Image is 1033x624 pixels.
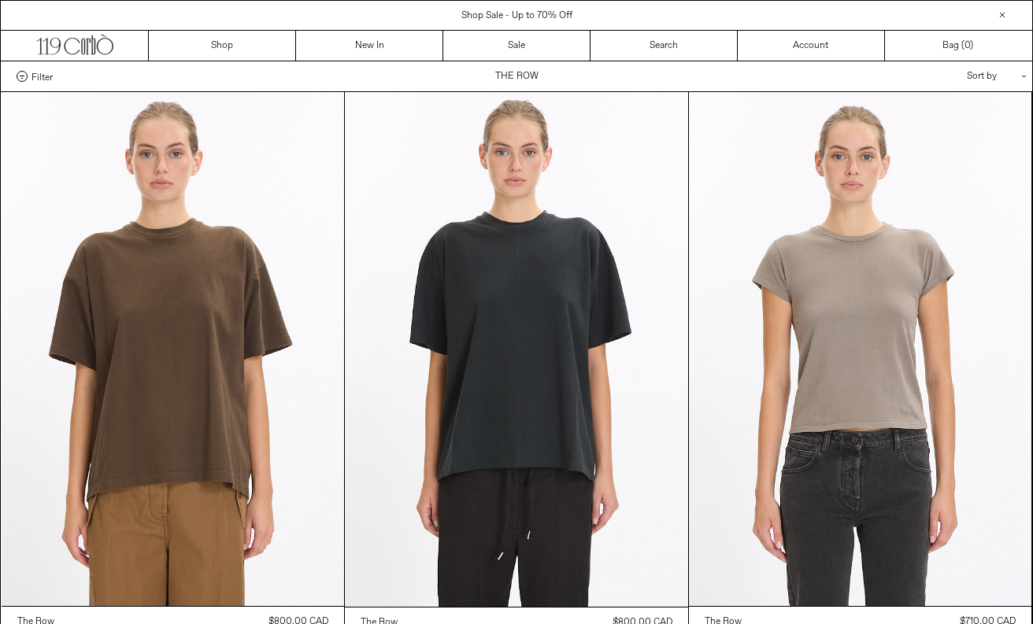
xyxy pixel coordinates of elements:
img: The Row Lavinia Top in black [345,92,688,607]
span: ) [965,39,973,53]
a: Search [591,31,738,61]
img: The Row Tori Top in mud [689,92,1032,606]
a: Shop [149,31,296,61]
span: 0 [965,39,970,52]
a: New In [296,31,443,61]
a: Bag () [885,31,1032,61]
a: Account [738,31,885,61]
span: Filter [31,71,53,82]
a: Shop Sale - Up to 70% Off [461,9,572,22]
img: The Row Lavinia Top in sepia [2,92,345,606]
div: Sort by [875,61,1016,91]
a: Sale [443,31,591,61]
